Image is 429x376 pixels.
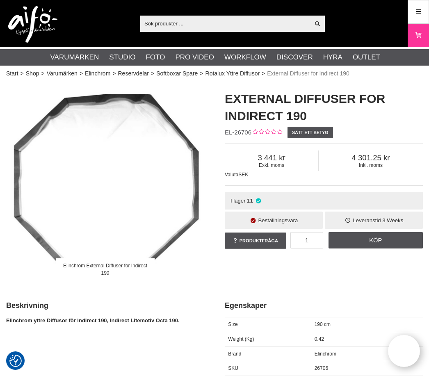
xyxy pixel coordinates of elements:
span: Exkl. moms [225,162,318,168]
a: Varumärken [47,69,78,78]
span: Elinchrom [315,351,336,357]
span: 0.42 [315,336,324,342]
span: External Diffuser for Indirect 190 [267,69,349,78]
span: 3 Weeks [382,217,403,223]
input: Sök produkter ... [140,17,310,30]
img: Elinchrom External Diffuser for Indirect 190 [6,82,204,280]
span: Valuta [225,172,238,178]
a: Workflow [224,52,266,63]
a: Reservdelar [118,69,149,78]
span: EL-26706 [225,129,251,136]
span: > [41,69,44,78]
a: Rotalux Yttre Diffusor [205,69,260,78]
img: logo.png [8,6,57,43]
a: Shop [26,69,39,78]
a: Elinchrom [85,69,110,78]
a: Varumärken [50,52,99,63]
span: 190 cm [315,321,331,327]
span: Inkl. moms [319,162,423,168]
span: Weight (Kg) [228,336,254,342]
a: Foto [146,52,165,63]
span: > [200,69,203,78]
span: Beställningsvara [258,217,298,223]
a: Sätt ett betyg [288,127,333,138]
a: Köp [329,232,423,248]
span: > [21,69,24,78]
a: Studio [109,52,135,63]
button: Samtyckesinställningar [9,353,22,368]
img: Revisit consent button [9,355,22,367]
span: > [112,69,116,78]
a: Discover [276,52,313,63]
span: Leveranstid [353,217,381,223]
span: 11 [247,198,253,204]
h2: Egenskaper [225,301,423,311]
h2: Beskrivning [6,301,204,311]
span: 26706 [315,365,328,371]
a: Produktfråga [225,232,286,249]
span: 3 441 [225,153,318,162]
span: > [151,69,154,78]
a: Pro Video [175,52,214,63]
span: > [80,69,83,78]
span: SEK [238,172,248,178]
a: Outlet [353,52,380,63]
h1: External Diffuser for Indirect 190 [225,90,423,125]
i: I lager [255,198,262,204]
span: Size [228,321,237,327]
a: Hyra [323,52,342,63]
a: Start [6,69,18,78]
div: Elinchrom External Diffuser for Indirect 190 [56,258,155,280]
span: > [262,69,265,78]
strong: Elinchrom yttre Diffusor för Indirect 190, Indirect Litemotiv Octa 190. [6,317,180,324]
span: I lager [230,198,246,204]
a: Softboxar Spare [156,69,198,78]
span: 4 301.25 [319,153,423,162]
span: Brand [228,351,241,357]
span: SKU [228,365,238,371]
div: Kundbetyg: 0 [251,128,282,137]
